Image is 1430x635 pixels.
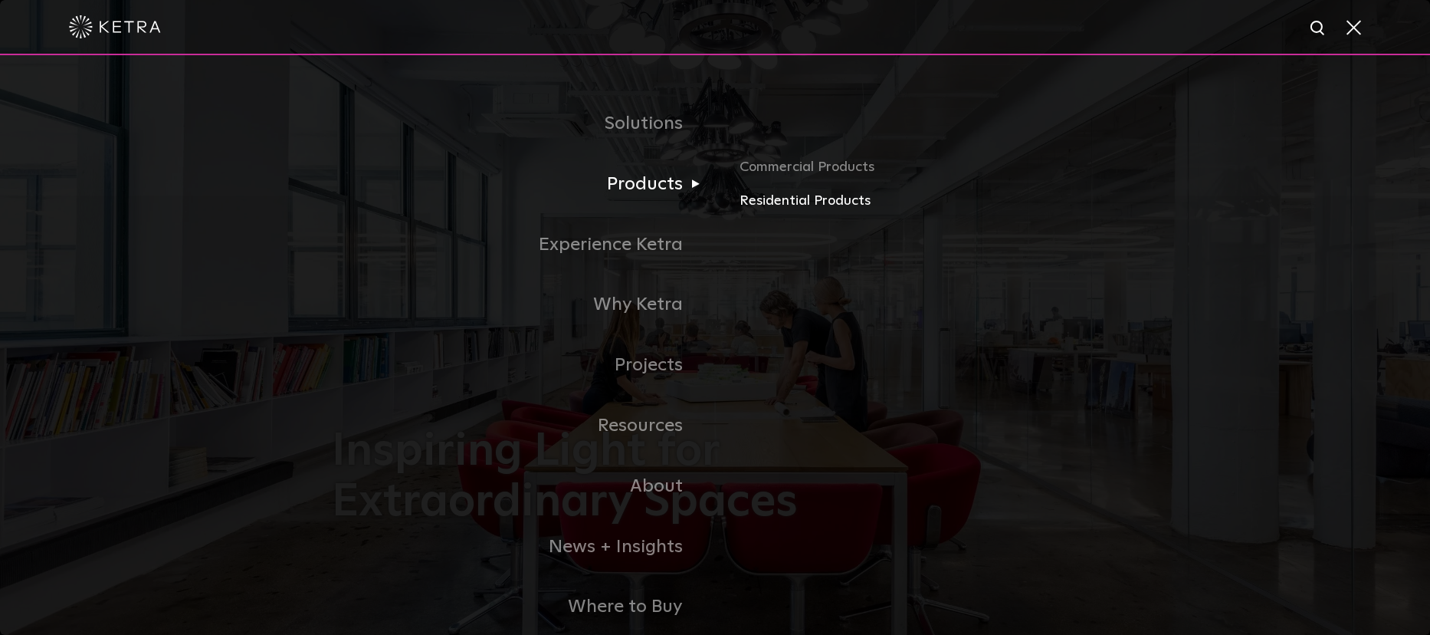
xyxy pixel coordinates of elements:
img: search icon [1309,19,1328,38]
a: Residential Products [740,190,1098,212]
a: About [332,456,715,517]
a: Resources [332,396,715,456]
a: Why Ketra [332,275,715,335]
img: ketra-logo-2019-white [69,15,161,38]
a: Solutions [332,94,715,154]
a: Products [332,154,715,215]
a: Experience Ketra [332,215,715,275]
a: Projects [332,335,715,396]
a: Commercial Products [740,156,1098,190]
a: News + Insights [332,517,715,577]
